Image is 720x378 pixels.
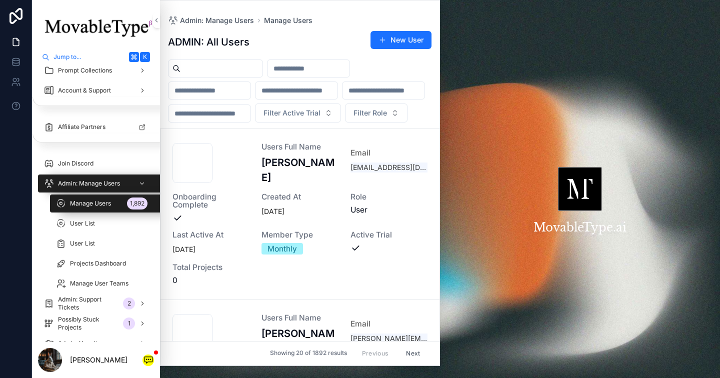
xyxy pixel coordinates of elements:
a: Affiliate Partners [38,118,154,136]
span: Affiliate Partners [58,123,105,131]
a: Admin: Manage Users [168,15,254,25]
p: [PERSON_NAME] [70,355,127,365]
a: Prompt Collections [38,61,154,79]
span: Last active at [172,231,249,239]
div: Monthly [267,243,297,254]
button: Select Button [255,103,341,122]
span: Manage Users [70,199,111,207]
span: User List [70,219,95,227]
span: Member Type [261,231,338,239]
a: User List [50,234,154,252]
a: Projects Dashboard [50,254,154,272]
span: Admin: User Items [58,339,109,347]
a: Manage Users1,892 [50,194,166,212]
span: Onboarding Complete [172,193,249,209]
span: Join Discord [58,159,93,167]
a: Join Discord [38,154,154,172]
span: Filter Active Trial [263,108,320,118]
span: Manage User Teams [70,279,128,287]
a: Manage Users [264,15,312,25]
span: User List [70,239,95,247]
span: Admin: Manage Users [180,15,254,25]
button: Jump to...K [38,48,154,66]
button: Next [399,345,427,361]
span: Role [350,193,427,201]
span: Email [350,318,427,329]
span: Prompt Collections [58,66,112,74]
span: Email [350,147,427,158]
span: Users Full Name [261,143,338,151]
a: Admin: User Items [38,334,154,352]
a: [EMAIL_ADDRESS][DOMAIN_NAME] [350,162,427,172]
span: 0 [172,275,249,285]
span: Users Full Name [261,314,338,322]
span: Showing 20 of 1892 results [270,349,347,357]
span: Filter Role [353,108,387,118]
a: Possibly Stuck Projects1 [38,314,154,332]
div: 2 [123,297,135,309]
button: New User [370,31,431,49]
span: Admin: Support Tickets [58,295,119,311]
span: Account & Support [58,86,111,94]
a: Admin: Support Tickets2 [38,294,154,312]
h1: ADMIN: All Users [168,36,249,48]
span: K [141,53,149,61]
div: 1,892 [127,197,147,209]
a: Users Full Name[PERSON_NAME]Email[EMAIL_ADDRESS][DOMAIN_NAME]Onboarding CompleteCreated at[DATE]R... [160,129,439,299]
a: Manage User Teams [50,274,154,292]
span: Jump to... [53,53,125,61]
span: Active Trial [350,231,427,239]
div: 1 [123,317,135,329]
span: User [350,205,367,215]
p: [DATE] [172,243,195,255]
div: scrollable content [32,66,160,342]
span: Projects Dashboard [70,259,126,267]
p: [DATE] [261,205,284,217]
h3: [PERSON_NAME] [261,326,338,356]
span: Created at [261,193,338,201]
img: App logo [38,12,154,43]
button: Select Button [345,103,407,122]
h3: [PERSON_NAME] [261,155,338,185]
a: Account & Support [38,81,154,99]
a: [PERSON_NAME][EMAIL_ADDRESS][PERSON_NAME][DOMAIN_NAME] [350,333,427,343]
span: Admin: Manage Users [58,179,120,187]
span: Possibly Stuck Projects [58,315,119,331]
span: Total Projects [172,263,249,271]
a: User List [50,214,154,232]
a: Admin: Manage Users [38,174,166,192]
